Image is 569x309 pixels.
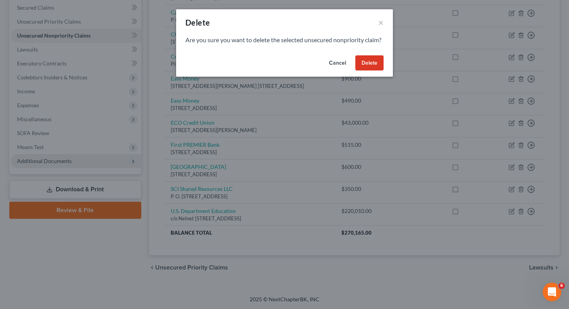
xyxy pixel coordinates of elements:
[323,55,352,71] button: Cancel
[185,36,384,45] p: Are you sure you want to delete the selected unsecured nonpriority claim?
[543,283,561,301] iframe: Intercom live chat
[378,18,384,27] button: ×
[559,283,565,289] span: 6
[185,17,210,28] div: Delete
[355,55,384,71] button: Delete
